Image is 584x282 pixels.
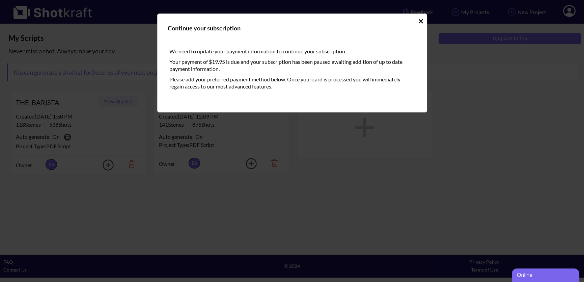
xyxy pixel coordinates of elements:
div: Your payment of $19.95 is due and your subscription has been paused awaiting addition of up to da... [168,56,417,74]
div: Idle Modal [157,14,427,112]
div: Please add your preferred payment method below. Once your card is processed you will immediately ... [168,74,417,99]
iframe: chat widget [512,267,581,282]
div: We need to update your payment information to continue your subscription. [168,46,417,56]
div: Continue your subscription [168,24,417,32]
